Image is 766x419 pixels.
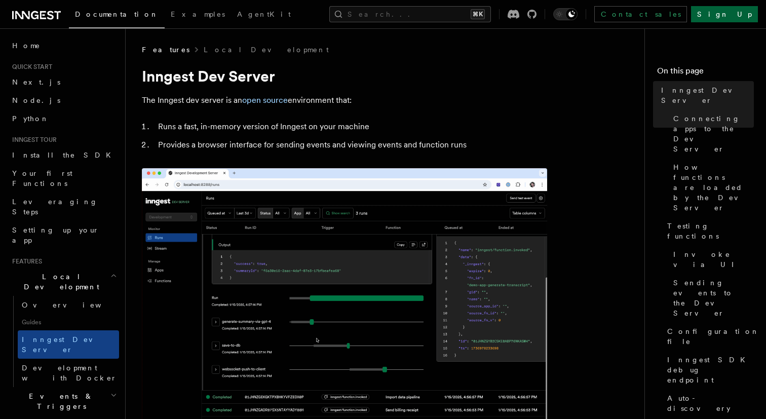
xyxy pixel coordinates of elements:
[142,93,547,107] p: The Inngest dev server is an environment that:
[12,115,49,123] span: Python
[8,391,110,411] span: Events & Triggers
[8,221,119,249] a: Setting up your app
[667,355,754,385] span: Inngest SDK debug endpoint
[231,3,297,27] a: AgentKit
[12,78,60,86] span: Next.js
[8,387,119,415] button: Events & Triggers
[75,10,159,18] span: Documentation
[22,335,108,354] span: Inngest Dev Server
[669,109,754,158] a: Connecting apps to the Dev Server
[657,65,754,81] h4: On this page
[242,95,288,105] a: open source
[142,45,189,55] span: Features
[673,249,754,270] span: Invoke via UI
[22,301,126,309] span: Overview
[69,3,165,28] a: Documentation
[594,6,687,22] a: Contact sales
[12,198,98,216] span: Leveraging Steps
[8,193,119,221] a: Leveraging Steps
[663,217,754,245] a: Testing functions
[18,296,119,314] a: Overview
[18,314,119,330] span: Guides
[663,351,754,389] a: Inngest SDK debug endpoint
[667,393,754,413] span: Auto-discovery
[8,296,119,387] div: Local Development
[667,221,754,241] span: Testing functions
[237,10,291,18] span: AgentKit
[204,45,329,55] a: Local Development
[663,389,754,417] a: Auto-discovery
[155,138,547,152] li: Provides a browser interface for sending events and viewing events and function runs
[667,326,759,347] span: Configuration file
[669,274,754,322] a: Sending events to the Dev Server
[663,322,754,351] a: Configuration file
[8,272,110,292] span: Local Development
[12,169,72,187] span: Your first Functions
[657,81,754,109] a: Inngest Dev Server
[669,245,754,274] a: Invoke via UI
[171,10,225,18] span: Examples
[8,73,119,91] a: Next.js
[691,6,758,22] a: Sign Up
[12,151,117,159] span: Install the SDK
[471,9,485,19] kbd: ⌘K
[329,6,491,22] button: Search...⌘K
[165,3,231,27] a: Examples
[661,85,754,105] span: Inngest Dev Server
[8,109,119,128] a: Python
[673,162,754,213] span: How functions are loaded by the Dev Server
[155,120,547,134] li: Runs a fast, in-memory version of Inngest on your machine
[8,164,119,193] a: Your first Functions
[8,36,119,55] a: Home
[18,330,119,359] a: Inngest Dev Server
[553,8,578,20] button: Toggle dark mode
[8,63,52,71] span: Quick start
[8,268,119,296] button: Local Development
[18,359,119,387] a: Development with Docker
[8,91,119,109] a: Node.js
[8,257,42,265] span: Features
[22,364,117,382] span: Development with Docker
[142,67,547,85] h1: Inngest Dev Server
[673,113,754,154] span: Connecting apps to the Dev Server
[12,41,41,51] span: Home
[12,96,60,104] span: Node.js
[8,136,57,144] span: Inngest tour
[669,158,754,217] a: How functions are loaded by the Dev Server
[8,146,119,164] a: Install the SDK
[673,278,754,318] span: Sending events to the Dev Server
[12,226,99,244] span: Setting up your app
